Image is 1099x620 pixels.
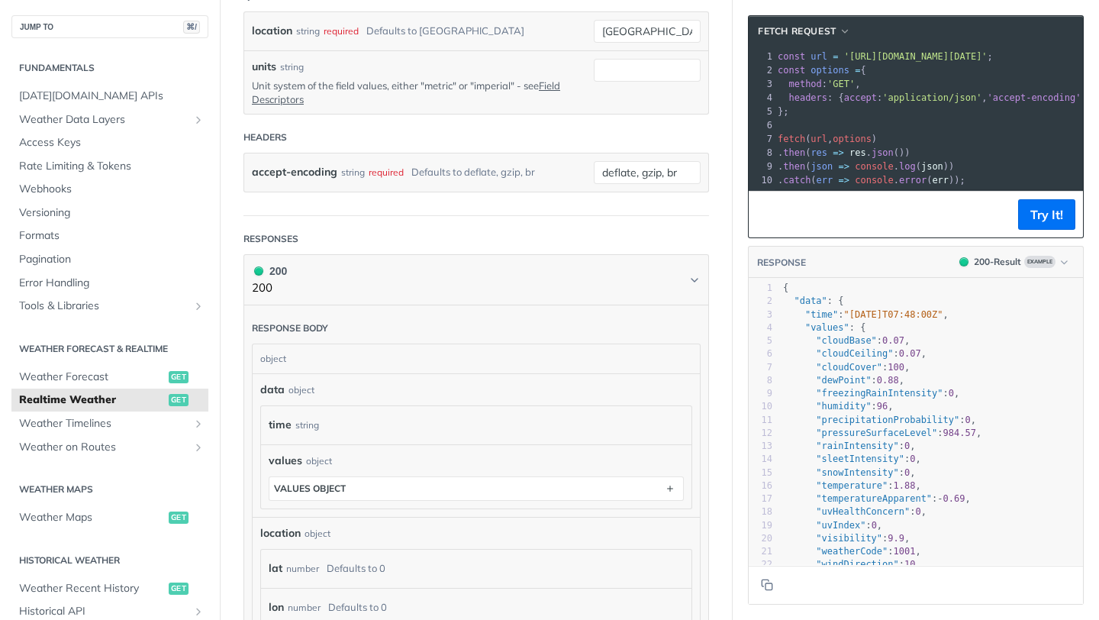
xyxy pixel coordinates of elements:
span: Tools & Libraries [19,299,189,314]
span: get [169,512,189,524]
button: 200 200200 [252,263,701,297]
p: 200 [252,279,287,297]
span: "visibility" [816,533,882,544]
a: Weather Data LayersShow subpages for Weather Data Layers [11,108,208,131]
div: 5 [749,105,775,118]
span: data [260,382,285,398]
span: : , [783,506,927,517]
span: Formats [19,228,205,244]
span: method [788,79,821,89]
div: 21 [749,545,772,558]
span: 0.88 [877,375,899,386]
div: Defaults to 0 [328,596,387,618]
button: Copy to clipboard [756,573,778,596]
span: 0 [949,388,954,399]
span: "data" [794,295,827,306]
span: 0.07 [899,348,921,359]
span: 0.07 [882,335,904,346]
div: 200 - Result [974,255,1021,269]
span: 0 [965,415,970,425]
span: "snowIntensity" [816,467,898,478]
span: err [817,175,833,186]
span: "values" [805,322,849,333]
span: "pressureSurfaceLevel" [816,428,937,438]
span: : , [783,493,971,504]
span: "precipitationProbability" [816,415,959,425]
a: Error Handling [11,272,208,295]
span: '[URL][DOMAIN_NAME][DATE]' [844,51,988,62]
div: values object [274,483,346,494]
button: Show subpages for Historical API [192,605,205,618]
a: Realtime Weatherget [11,389,208,412]
span: 200 [959,257,968,266]
span: json [872,147,894,158]
span: res [849,147,866,158]
span: : , [783,480,921,491]
span: { [783,283,788,293]
div: 2 [749,63,775,77]
a: Rate Limiting & Tokens [11,155,208,178]
span: 0 [915,506,920,517]
span: "temperatureApparent" [816,493,932,504]
span: Rate Limiting & Tokens [19,159,205,174]
div: 7 [749,132,775,146]
span: url [811,134,827,144]
span: Realtime Weather [19,392,165,408]
div: 2 [749,295,772,308]
span: 'application/json' [882,92,981,103]
div: 3 [749,77,775,91]
span: json [921,161,943,172]
span: . ( . ( )) [778,161,954,172]
span: { [778,65,866,76]
span: "windDirection" [816,559,898,570]
span: fetch Request [758,24,836,38]
span: headers [788,92,827,103]
span: : , [783,546,921,557]
label: lat [269,557,282,580]
span: console [855,161,894,172]
div: string [280,60,304,74]
span: : , [783,559,921,570]
span: : , [783,309,949,320]
span: : , [783,520,882,531]
span: Weather Data Layers [19,112,189,128]
span: 0 [872,520,877,531]
div: 17 [749,492,772,505]
a: Tools & LibrariesShow subpages for Tools & Libraries [11,295,208,318]
div: number [288,596,321,618]
span: 0 [904,441,910,451]
div: 22 [749,558,772,571]
span: options [811,65,849,76]
span: : { [783,295,844,306]
div: 13 [749,440,772,453]
div: 20 [749,532,772,545]
div: string [296,20,320,42]
div: 18 [749,505,772,518]
span: : , [783,467,916,478]
span: "time" [805,309,838,320]
span: : , [783,533,910,544]
div: required [369,161,404,183]
span: 'accept-encoding' [988,92,1081,103]
span: console [855,175,894,186]
span: "rainIntensity" [816,441,898,451]
span: ⌘/ [183,21,200,34]
h2: Weather Maps [11,483,208,496]
span: "cloudCeiling" [816,348,893,359]
div: Response body [252,321,328,335]
a: Field Descriptors [252,79,560,105]
span: : , [783,348,927,359]
span: }; [778,106,789,117]
a: Weather Mapsget [11,506,208,529]
span: json [811,161,833,172]
div: 15 [749,467,772,480]
span: Example [1024,256,1055,268]
span: "cloudBase" [816,335,876,346]
button: 200200-ResultExample [952,254,1075,270]
span: Weather on Routes [19,440,189,455]
span: Weather Forecast [19,370,165,385]
span: "dewPoint" [816,375,871,386]
h2: Historical Weather [11,554,208,567]
span: : , [783,401,894,412]
button: JUMP TO⌘/ [11,15,208,38]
